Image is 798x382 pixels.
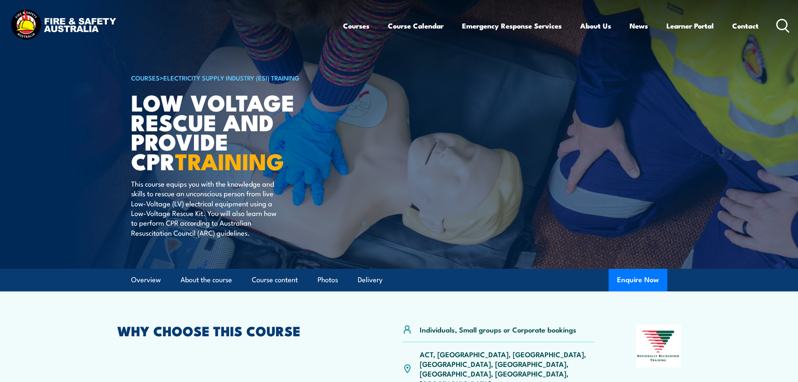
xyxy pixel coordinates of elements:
[343,15,369,37] a: Courses
[388,15,444,37] a: Course Calendar
[636,325,681,367] img: Nationally Recognised Training logo.
[420,325,576,334] p: Individuals, Small groups or Corporate bookings
[163,73,300,82] a: Electricity Supply Industry (ESI) Training
[131,73,338,83] h6: >
[630,15,648,37] a: News
[609,269,667,291] button: Enquire Now
[580,15,611,37] a: About Us
[175,143,284,178] strong: TRAINING
[131,269,161,291] a: Overview
[666,15,714,37] a: Learner Portal
[358,269,382,291] a: Delivery
[131,92,338,171] h1: Low Voltage Rescue and Provide CPR
[318,269,338,291] a: Photos
[462,15,562,37] a: Emergency Response Services
[732,15,759,37] a: Contact
[131,179,284,237] p: This course equips you with the knowledge and skills to rescue an unconscious person from live Lo...
[117,325,362,336] h2: WHY CHOOSE THIS COURSE
[131,73,160,82] a: COURSES
[181,269,232,291] a: About the course
[252,269,298,291] a: Course content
